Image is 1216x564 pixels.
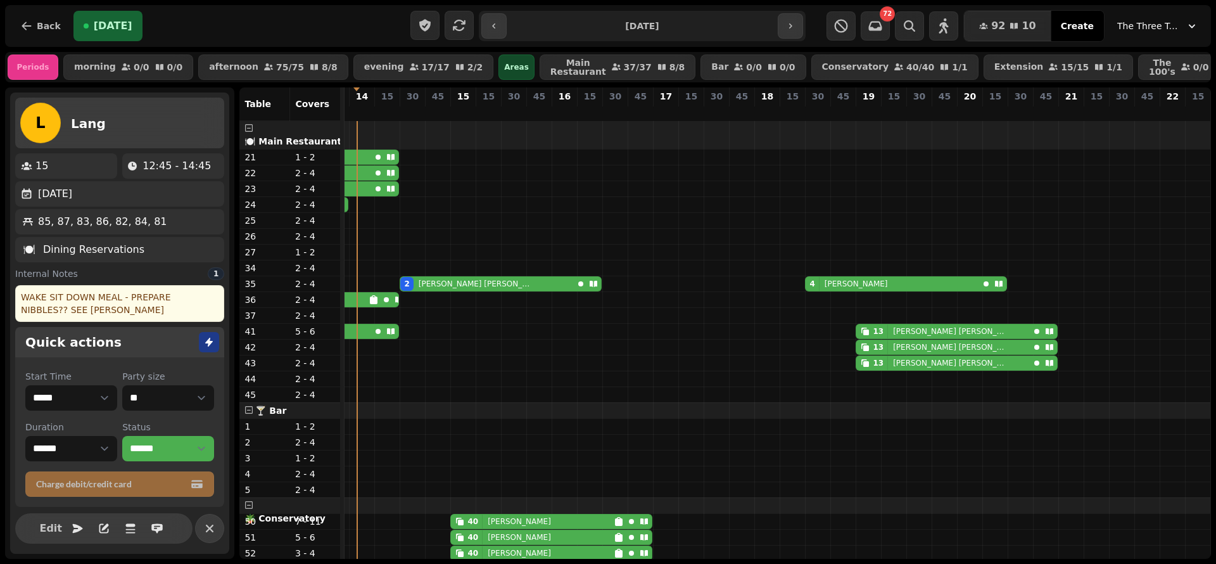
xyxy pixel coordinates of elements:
[1106,63,1122,72] p: 1 / 1
[457,90,469,103] p: 15
[1117,20,1181,32] span: The Three Trees
[661,105,671,118] p: 0
[1066,105,1076,118] p: 0
[1110,15,1206,37] button: The Three Trees
[38,516,63,541] button: Edit
[63,54,193,80] button: morning0/00/0
[964,90,976,103] p: 20
[122,370,214,383] label: Party size
[488,532,551,542] p: [PERSON_NAME]
[1149,58,1175,76] p: The 100's
[584,90,596,103] p: 15
[295,436,336,449] p: 2 - 4
[984,54,1133,80] button: Extension15/151/1
[1142,105,1152,118] p: 0
[609,90,621,103] p: 30
[244,484,285,496] p: 5
[295,531,336,544] p: 5 - 6
[404,279,409,289] div: 2
[550,58,606,76] p: Main Restaurant
[74,62,116,72] p: morning
[711,62,728,72] p: Bar
[913,90,925,103] p: 30
[209,62,258,72] p: afternoon
[813,105,823,118] p: 4
[356,90,368,103] p: 14
[483,105,493,118] p: 0
[8,54,58,80] div: Periods
[825,279,888,289] p: [PERSON_NAME]
[23,242,35,257] p: 🍽️
[244,531,285,544] p: 51
[295,484,336,496] p: 2 - 4
[893,342,1009,352] p: [PERSON_NAME] [PERSON_NAME]
[255,406,286,416] span: 🍸 Bar
[419,279,535,289] p: [PERSON_NAME] [PERSON_NAME]
[295,373,336,385] p: 2 - 4
[244,513,325,523] span: 🪴 Conservatory
[244,388,285,401] p: 45
[1015,105,1025,118] p: 0
[906,63,934,72] p: 40 / 40
[295,388,336,401] p: 2 - 4
[244,341,285,354] p: 42
[244,547,285,560] p: 52
[498,54,535,80] div: Areas
[1192,90,1204,103] p: 15
[244,309,285,322] p: 37
[244,373,285,385] p: 44
[73,11,142,41] button: [DATE]
[888,90,900,103] p: 15
[822,62,889,72] p: Conservatory
[38,186,72,202] p: [DATE]
[295,357,336,369] p: 2 - 4
[508,90,520,103] p: 30
[483,90,495,103] p: 15
[1141,90,1153,103] p: 45
[25,471,214,497] button: Charge debit/credit card
[685,90,697,103] p: 15
[467,63,483,72] p: 2 / 2
[873,358,883,368] div: 13
[787,90,799,103] p: 15
[509,105,519,118] p: 0
[25,370,117,383] label: Start Time
[761,90,773,103] p: 18
[25,333,122,351] h2: Quick actions
[244,293,285,306] p: 36
[276,63,304,72] p: 75 / 75
[737,105,747,118] p: 0
[295,325,336,338] p: 5 - 6
[467,548,478,558] div: 40
[989,90,1001,103] p: 15
[711,105,721,118] p: 0
[624,63,652,72] p: 37 / 37
[295,246,336,259] p: 1 - 2
[208,267,224,280] div: 1
[244,151,285,163] p: 21
[893,326,1009,336] p: [PERSON_NAME] [PERSON_NAME]
[467,532,478,542] div: 40
[1116,90,1128,103] p: 30
[244,167,285,179] p: 22
[295,99,329,109] span: Covers
[295,230,336,243] p: 2 - 4
[295,198,336,211] p: 2 - 4
[863,90,875,103] p: 19
[35,115,45,131] span: L
[838,105,848,118] p: 0
[295,468,336,480] p: 2 - 4
[488,548,551,558] p: [PERSON_NAME]
[432,90,444,103] p: 45
[1061,63,1089,72] p: 15 / 15
[780,63,795,72] p: 0 / 0
[914,105,924,118] p: 0
[244,246,285,259] p: 27
[244,214,285,227] p: 25
[1041,105,1051,118] p: 0
[994,62,1043,72] p: Extension
[295,278,336,290] p: 2 - 4
[134,63,149,72] p: 0 / 0
[1117,105,1127,118] p: 0
[142,158,211,174] p: 12:45 - 14:45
